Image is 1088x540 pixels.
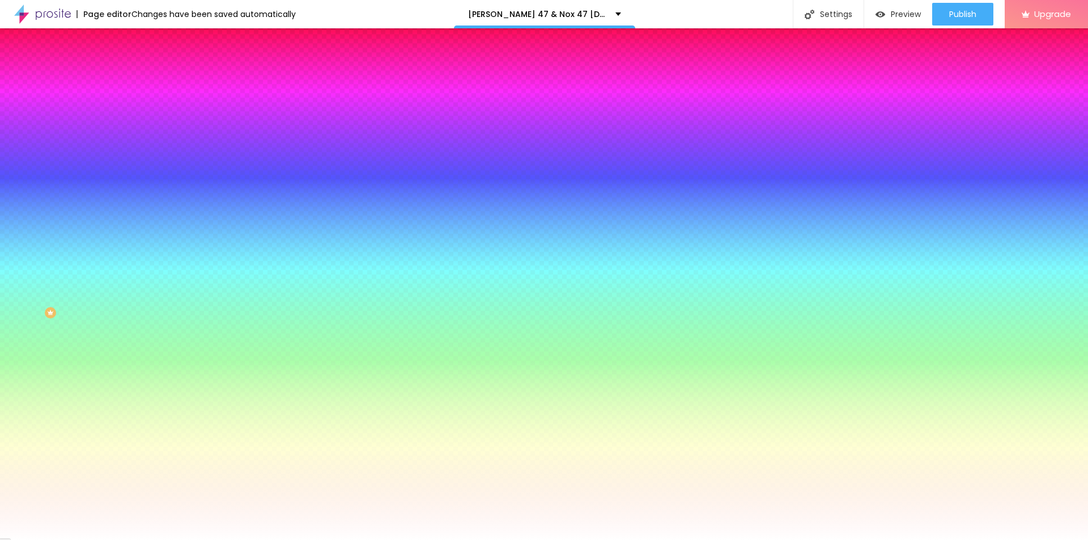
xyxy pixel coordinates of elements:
span: Preview [891,10,921,19]
span: Publish [949,10,976,19]
span: Upgrade [1034,9,1071,19]
button: Publish [932,3,993,25]
img: Icone [805,10,814,19]
p: [PERSON_NAME] 47 & Nox 47 [DEMOGRAPHIC_DATA][MEDICAL_DATA] Official Updated 2025 [468,10,607,18]
img: view-1.svg [875,10,885,19]
button: Preview [864,3,932,25]
div: Page editor [76,10,131,18]
div: Changes have been saved automatically [131,10,296,18]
